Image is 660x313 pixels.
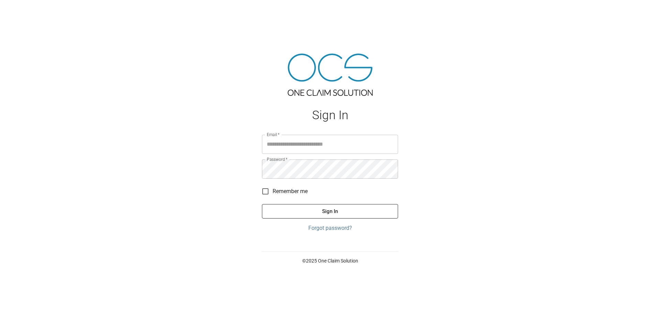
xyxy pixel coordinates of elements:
a: Forgot password? [262,224,398,232]
label: Password [267,156,287,162]
h1: Sign In [262,108,398,122]
button: Sign In [262,204,398,219]
img: ocs-logo-white-transparent.png [8,4,36,18]
p: © 2025 One Claim Solution [262,257,398,264]
span: Remember me [273,187,308,195]
label: Email [267,132,280,137]
img: ocs-logo-tra.png [288,54,373,96]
